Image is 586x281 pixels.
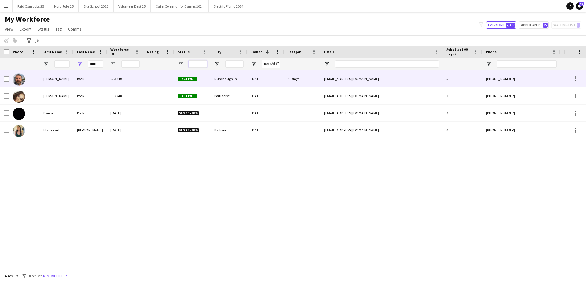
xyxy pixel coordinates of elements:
[189,60,207,68] input: Status Filter Input
[107,87,143,104] div: CE2248
[20,26,31,32] span: Export
[443,70,482,87] div: 5
[43,50,62,54] span: First Name
[43,61,49,67] button: Open Filter Menu
[73,70,107,87] div: Rock
[40,70,73,87] div: [PERSON_NAME]
[25,37,33,44] app-action-btn: Advanced filters
[178,50,190,54] span: Status
[40,105,73,121] div: Naoise
[88,60,103,68] input: Last Name Filter Input
[13,50,23,54] span: Photo
[251,50,263,54] span: Joined
[214,61,220,67] button: Open Filter Menu
[53,25,64,33] a: Tag
[34,37,42,44] app-action-btn: Export XLSX
[42,273,70,279] button: Remove filters
[121,60,140,68] input: Workforce ID Filter Input
[73,87,107,104] div: Rock
[288,50,301,54] span: Last job
[40,87,73,104] div: [PERSON_NAME]
[17,25,34,33] a: Export
[247,87,284,104] div: [DATE]
[13,108,25,120] img: Naoise Rock
[13,73,25,86] img: David Rock
[38,26,49,32] span: Status
[110,61,116,67] button: Open Filter Menu
[576,2,583,10] a: 62
[178,77,197,81] span: Active
[5,26,13,32] span: View
[262,60,280,68] input: Joined Filter Input
[114,0,151,12] button: Volunteer Dept 25
[49,0,79,12] button: Nord Jobs 25
[247,70,284,87] div: [DATE]
[497,60,557,68] input: Phone Filter Input
[519,21,549,29] button: Applicants25
[225,60,244,68] input: City Filter Input
[68,26,82,32] span: Comms
[443,105,482,121] div: 0
[324,50,334,54] span: Email
[320,70,443,87] div: [EMAIL_ADDRESS][DOMAIN_NAME]
[209,0,248,12] button: Electric Picnic 2024
[178,94,197,98] span: Active
[147,50,159,54] span: Rating
[54,60,70,68] input: First Name Filter Input
[320,87,443,104] div: [EMAIL_ADDRESS][DOMAIN_NAME]
[26,274,42,278] span: 1 filter set
[320,105,443,121] div: [EMAIL_ADDRESS][DOMAIN_NAME]
[73,105,107,121] div: Rock
[482,105,560,121] div: [PHONE_NUMBER]
[35,25,52,33] a: Status
[446,47,471,56] span: Jobs (last 90 days)
[151,0,209,12] button: Cairn Community Games 2024
[13,125,25,137] img: Blathnaid Sherrock
[486,61,491,67] button: Open Filter Menu
[178,111,199,116] span: Suspended
[482,87,560,104] div: [PHONE_NUMBER]
[77,61,82,67] button: Open Filter Menu
[324,61,330,67] button: Open Filter Menu
[107,122,143,139] div: [DATE]
[543,23,548,28] span: 25
[284,70,320,87] div: 26 days
[107,105,143,121] div: [DATE]
[178,61,183,67] button: Open Filter Menu
[110,47,132,56] span: Workforce ID
[486,50,497,54] span: Phone
[107,70,143,87] div: CE3440
[251,61,256,67] button: Open Filter Menu
[40,122,73,139] div: Blathnaid
[13,91,25,103] img: Rebecca Rock
[506,23,515,28] span: 2,377
[77,50,95,54] span: Last Name
[482,122,560,139] div: [PHONE_NUMBER]
[214,50,221,54] span: City
[211,122,247,139] div: Ballivor
[579,2,584,6] span: 62
[320,122,443,139] div: [EMAIL_ADDRESS][DOMAIN_NAME]
[66,25,84,33] a: Comms
[482,70,560,87] div: [PHONE_NUMBER]
[178,128,199,133] span: Suspended
[443,122,482,139] div: 0
[211,70,247,87] div: Dunshaughlin
[79,0,114,12] button: Site School 2025
[335,60,439,68] input: Email Filter Input
[73,122,107,139] div: [PERSON_NAME]
[2,25,16,33] a: View
[486,21,516,29] button: Everyone2,377
[56,26,62,32] span: Tag
[443,87,482,104] div: 0
[247,122,284,139] div: [DATE]
[211,87,247,104] div: Portlaoise
[247,105,284,121] div: [DATE]
[5,15,50,24] span: My Workforce
[13,0,49,12] button: Paid Clan Jobs 25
